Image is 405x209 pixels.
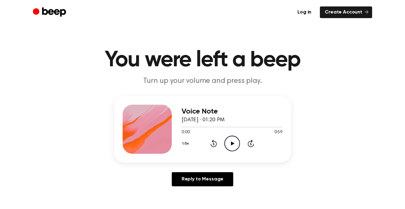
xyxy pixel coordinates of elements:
a: Create Account [320,6,372,18]
span: 0:59 [274,129,282,136]
p: Turn up your volume and press play. [85,76,320,86]
a: Reply to Message [172,172,233,186]
a: Beep [33,6,68,18]
span: [DATE] · 01:20 PM [182,117,225,123]
h3: Voice Note [182,107,282,116]
span: 0:00 [182,129,190,136]
button: 1.0x [182,138,191,149]
h1: You were left a beep [45,49,360,71]
a: Log in [293,6,316,18]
